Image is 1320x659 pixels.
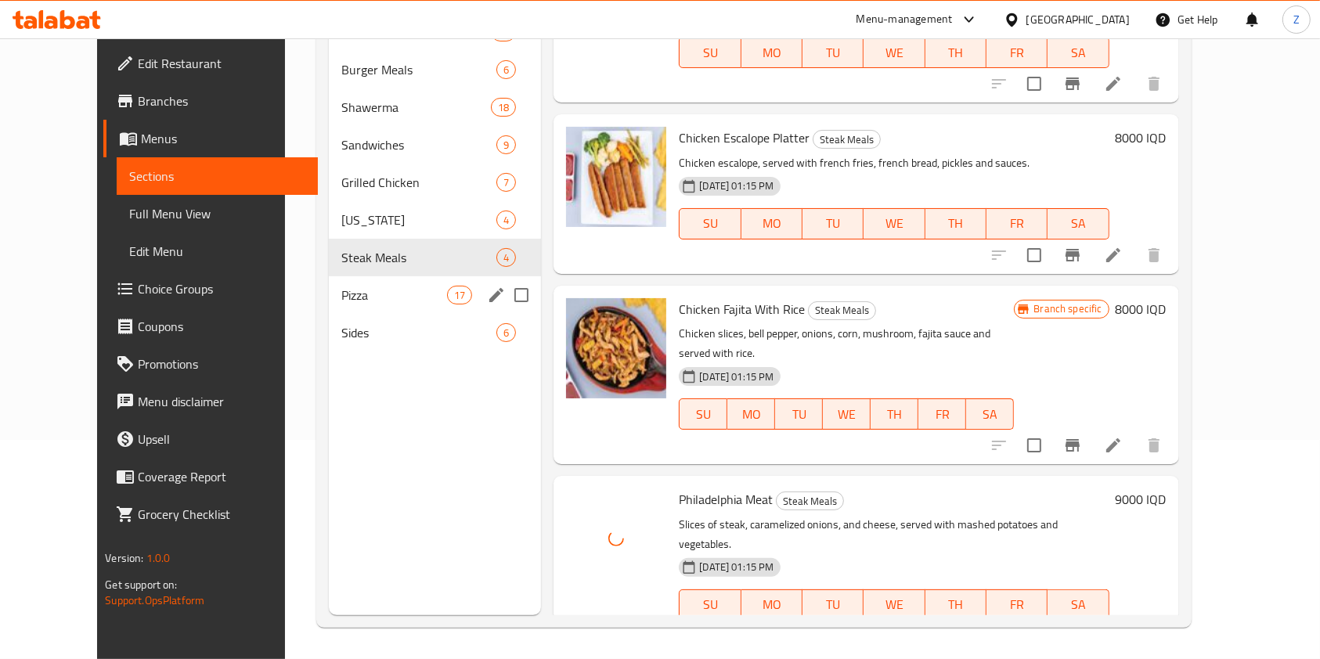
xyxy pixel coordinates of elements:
p: Chicken escalope, served with french fries, french bread, pickles and sauces. [679,153,1109,173]
div: items [496,211,516,229]
span: WE [870,41,918,64]
div: [US_STATE]4 [329,201,541,239]
span: SU [686,593,734,616]
a: Coupons [103,308,318,345]
button: FR [986,208,1048,239]
button: SA [1048,589,1109,621]
span: [DATE] 01:15 PM [693,178,780,193]
a: Edit menu item [1104,436,1123,455]
span: SA [1054,41,1102,64]
a: Full Menu View [117,195,318,232]
div: Menu-management [857,10,953,29]
span: Version: [105,548,143,568]
span: Burger Meals [341,60,496,79]
span: [US_STATE] [341,211,496,229]
a: Branches [103,82,318,120]
a: Promotions [103,345,318,383]
span: Coupons [138,317,305,336]
div: Steak Meals [776,492,844,510]
a: Coverage Report [103,458,318,495]
span: FR [993,593,1041,616]
span: SA [1054,212,1102,235]
button: Branch-specific-item [1054,236,1091,274]
span: TH [932,41,980,64]
span: SU [686,41,734,64]
span: [DATE] 01:15 PM [693,560,780,574]
span: SA [972,403,1008,426]
span: WE [829,403,864,426]
span: Promotions [138,355,305,373]
p: Chicken slices, bell pepper, onions, corn, mushroom, fajita sauce and served with rice. [679,324,1014,363]
p: Slices of steak, caramelized onions, and cheese, served with mashed potatoes and vegetables. [679,515,1109,554]
button: TU [775,398,823,430]
button: FR [986,589,1048,621]
button: WE [864,37,925,68]
div: Sides6 [329,314,541,351]
button: SU [679,398,727,430]
span: Upsell [138,430,305,448]
button: TH [925,37,986,68]
span: TU [809,41,857,64]
div: [GEOGRAPHIC_DATA] [1026,11,1130,28]
span: Full Menu View [129,204,305,223]
a: Upsell [103,420,318,458]
button: SA [1048,208,1109,239]
button: TU [802,589,864,621]
span: Sides [341,323,496,342]
a: Sections [117,157,318,195]
span: Menus [141,129,305,148]
span: MO [748,212,796,235]
span: 4 [497,213,515,228]
button: MO [741,208,802,239]
div: Sandwiches [341,135,496,154]
span: Select to update [1018,239,1051,272]
button: FR [918,398,966,430]
button: TH [925,208,986,239]
span: Edit Restaurant [138,54,305,73]
span: Grilled Chicken [341,173,496,192]
span: Steak Meals [341,248,496,267]
span: TU [809,212,857,235]
span: TH [932,593,980,616]
span: Steak Meals [777,492,843,510]
span: TU [781,403,817,426]
span: Steak Meals [813,131,880,149]
span: SU [686,403,721,426]
span: Shawerma [341,98,491,117]
span: Coverage Report [138,467,305,486]
span: Steak Meals [809,301,875,319]
button: WE [823,398,871,430]
span: SA [1054,593,1102,616]
span: 18 [492,100,515,115]
span: TU [809,593,857,616]
span: Choice Groups [138,279,305,298]
button: SU [679,208,741,239]
span: FR [925,403,960,426]
span: 17 [448,288,471,303]
span: Branches [138,92,305,110]
span: SU [686,212,734,235]
button: SA [1048,37,1109,68]
button: SU [679,589,741,621]
a: Support.OpsPlatform [105,590,204,610]
img: Chicken Escalope Platter [566,127,666,227]
button: FR [986,37,1048,68]
div: Steak Meals4 [329,239,541,276]
span: TH [932,212,980,235]
h6: 8000 IQD [1116,127,1167,149]
button: TU [802,37,864,68]
button: delete [1135,65,1173,103]
span: [DATE] 01:15 PM [693,369,780,384]
div: Shawerma18 [329,88,541,126]
div: Sandwiches9 [329,126,541,164]
button: delete [1135,427,1173,464]
button: MO [741,589,802,621]
div: Burger Meals6 [329,51,541,88]
button: delete [1135,236,1173,274]
h6: 9000 IQD [1116,488,1167,510]
span: Select to update [1018,429,1051,462]
span: MO [734,403,769,426]
img: Chicken Fajita With Rice [566,298,666,398]
div: Pizza17edit [329,276,541,314]
span: Get support on: [105,574,177,595]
